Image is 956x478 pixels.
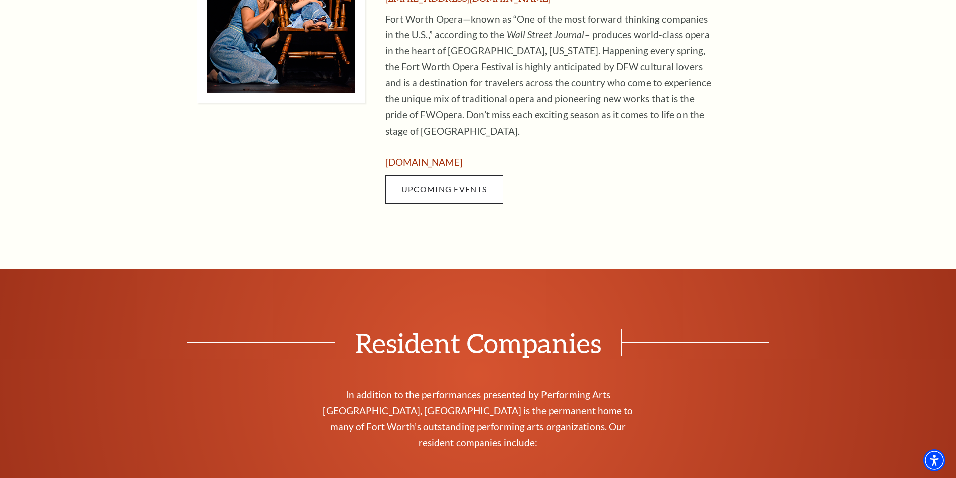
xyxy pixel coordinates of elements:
[385,11,712,140] p: Fort Worth Opera—known as “One of the most forward thinking companies in the U.S.,” according to the
[401,184,487,194] span: Upcoming Events
[385,29,712,137] span: – produces world-class opera in the heart of [GEOGRAPHIC_DATA], [US_STATE]. Happening every sprin...
[335,329,622,356] span: Resident Companies
[315,387,641,451] p: In addition to the performances presented by Performing Arts [GEOGRAPHIC_DATA], [GEOGRAPHIC_DATA]...
[923,449,945,471] div: Accessibility Menu
[385,156,463,168] a: www.fwopera.org - open in a new tab
[507,29,585,40] em: Wall Street Journal
[385,175,503,203] a: Upcoming Events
